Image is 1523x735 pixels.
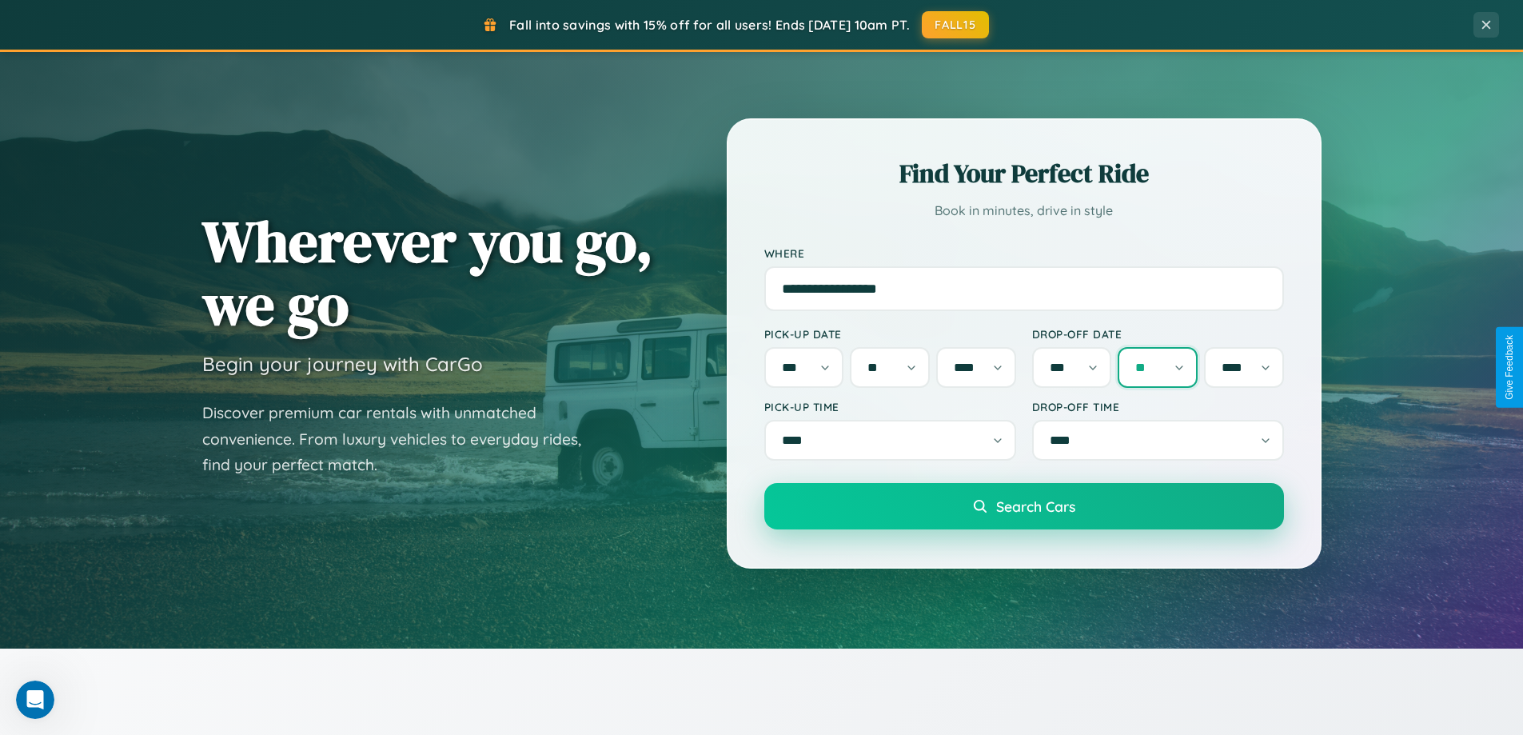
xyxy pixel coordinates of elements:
[764,400,1016,413] label: Pick-up Time
[764,199,1284,222] p: Book in minutes, drive in style
[764,156,1284,191] h2: Find Your Perfect Ride
[922,11,989,38] button: FALL15
[764,327,1016,341] label: Pick-up Date
[1032,400,1284,413] label: Drop-off Time
[202,352,483,376] h3: Begin your journey with CarGo
[509,17,910,33] span: Fall into savings with 15% off for all users! Ends [DATE] 10am PT.
[202,400,602,478] p: Discover premium car rentals with unmatched convenience. From luxury vehicles to everyday rides, ...
[16,681,54,719] iframe: Intercom live chat
[1504,335,1515,400] div: Give Feedback
[202,210,653,336] h1: Wherever you go, we go
[764,483,1284,529] button: Search Cars
[1032,327,1284,341] label: Drop-off Date
[764,246,1284,260] label: Where
[996,497,1075,515] span: Search Cars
